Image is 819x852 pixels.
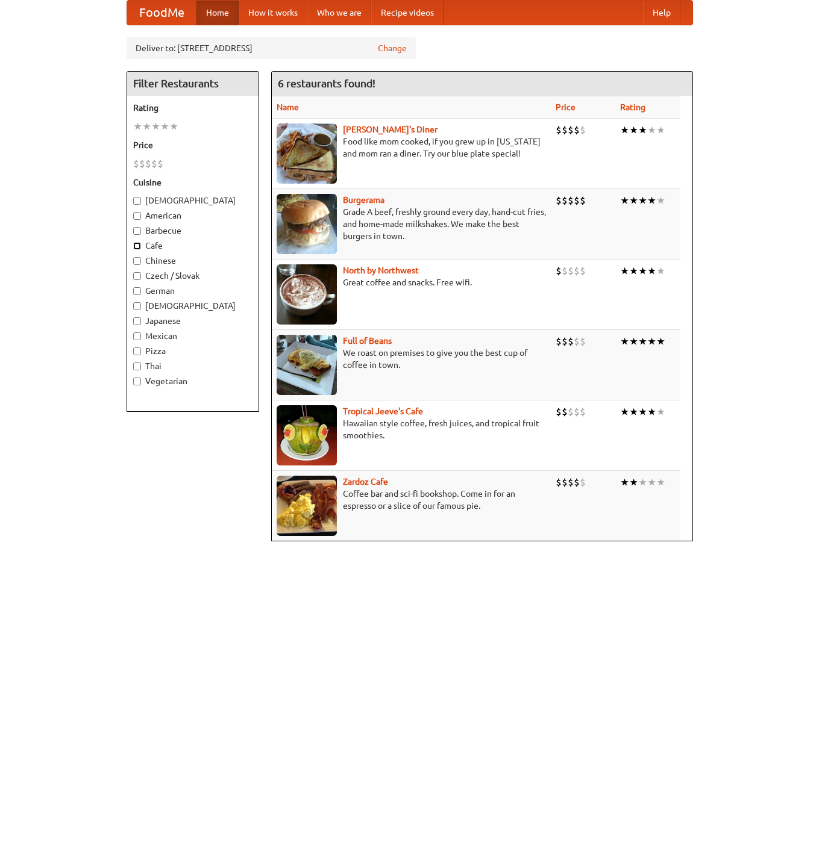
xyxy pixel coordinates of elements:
[343,125,438,134] a: [PERSON_NAME]'s Diner
[133,270,253,282] label: Czech / Slovak
[133,157,139,170] li: $
[343,406,423,416] a: Tropical Jeeve's Cafe
[127,37,416,59] div: Deliver to: [STREET_ADDRESS]
[562,264,568,278] li: $
[277,405,337,465] img: jeeves.jpg
[133,225,253,237] label: Barbecue
[133,242,141,250] input: Cafe
[647,405,656,418] li: ★
[574,123,580,137] li: $
[620,264,629,278] li: ★
[133,120,142,133] li: ★
[562,123,568,137] li: $
[127,1,196,25] a: FoodMe
[133,375,253,387] label: Vegetarian
[647,194,656,207] li: ★
[343,195,384,205] a: Burgerama
[133,315,253,327] label: Japanese
[133,360,253,372] label: Thai
[133,255,253,267] label: Chinese
[133,285,253,297] label: German
[378,42,407,54] a: Change
[568,405,574,418] li: $
[638,335,647,348] li: ★
[574,476,580,489] li: $
[151,157,157,170] li: $
[568,264,574,278] li: $
[556,476,562,489] li: $
[133,332,141,340] input: Mexican
[656,335,665,348] li: ★
[647,123,656,137] li: ★
[574,264,580,278] li: $
[343,266,419,275] b: North by Northwest
[620,405,629,418] li: ★
[556,335,562,348] li: $
[656,264,665,278] li: ★
[556,194,562,207] li: $
[133,378,141,385] input: Vegetarian
[278,78,375,89] ng-pluralize: 6 restaurants found!
[133,194,253,207] label: [DEMOGRAPHIC_DATA]
[133,345,253,357] label: Pizza
[277,276,546,288] p: Great coffee and snacks. Free wifi.
[145,157,151,170] li: $
[638,194,647,207] li: ★
[133,176,253,188] h5: Cuisine
[620,123,629,137] li: ★
[277,123,337,184] img: sallys.jpg
[196,1,239,25] a: Home
[656,123,665,137] li: ★
[629,194,638,207] li: ★
[133,287,141,295] input: German
[562,405,568,418] li: $
[568,335,574,348] li: $
[580,264,586,278] li: $
[133,257,141,265] input: Chinese
[133,302,141,310] input: [DEMOGRAPHIC_DATA]
[568,123,574,137] li: $
[343,477,388,487] a: Zardoz Cafe
[371,1,444,25] a: Recipe videos
[127,72,259,96] h4: Filter Restaurants
[620,194,629,207] li: ★
[133,139,253,151] h5: Price
[239,1,307,25] a: How it works
[133,240,253,252] label: Cafe
[574,405,580,418] li: $
[142,120,151,133] li: ★
[620,335,629,348] li: ★
[343,336,392,346] a: Full of Beans
[133,197,141,205] input: [DEMOGRAPHIC_DATA]
[133,347,141,355] input: Pizza
[656,405,665,418] li: ★
[647,476,656,489] li: ★
[562,335,568,348] li: $
[556,405,562,418] li: $
[656,194,665,207] li: ★
[643,1,680,25] a: Help
[656,476,665,489] li: ★
[629,335,638,348] li: ★
[647,264,656,278] li: ★
[568,194,574,207] li: $
[277,476,337,536] img: zardoz.jpg
[277,102,299,112] a: Name
[580,476,586,489] li: $
[620,476,629,489] li: ★
[133,330,253,342] label: Mexican
[638,123,647,137] li: ★
[133,102,253,114] h5: Rating
[562,194,568,207] li: $
[133,212,141,220] input: American
[133,210,253,222] label: American
[556,102,576,112] a: Price
[638,264,647,278] li: ★
[562,476,568,489] li: $
[133,317,141,325] input: Japanese
[638,405,647,418] li: ★
[139,157,145,170] li: $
